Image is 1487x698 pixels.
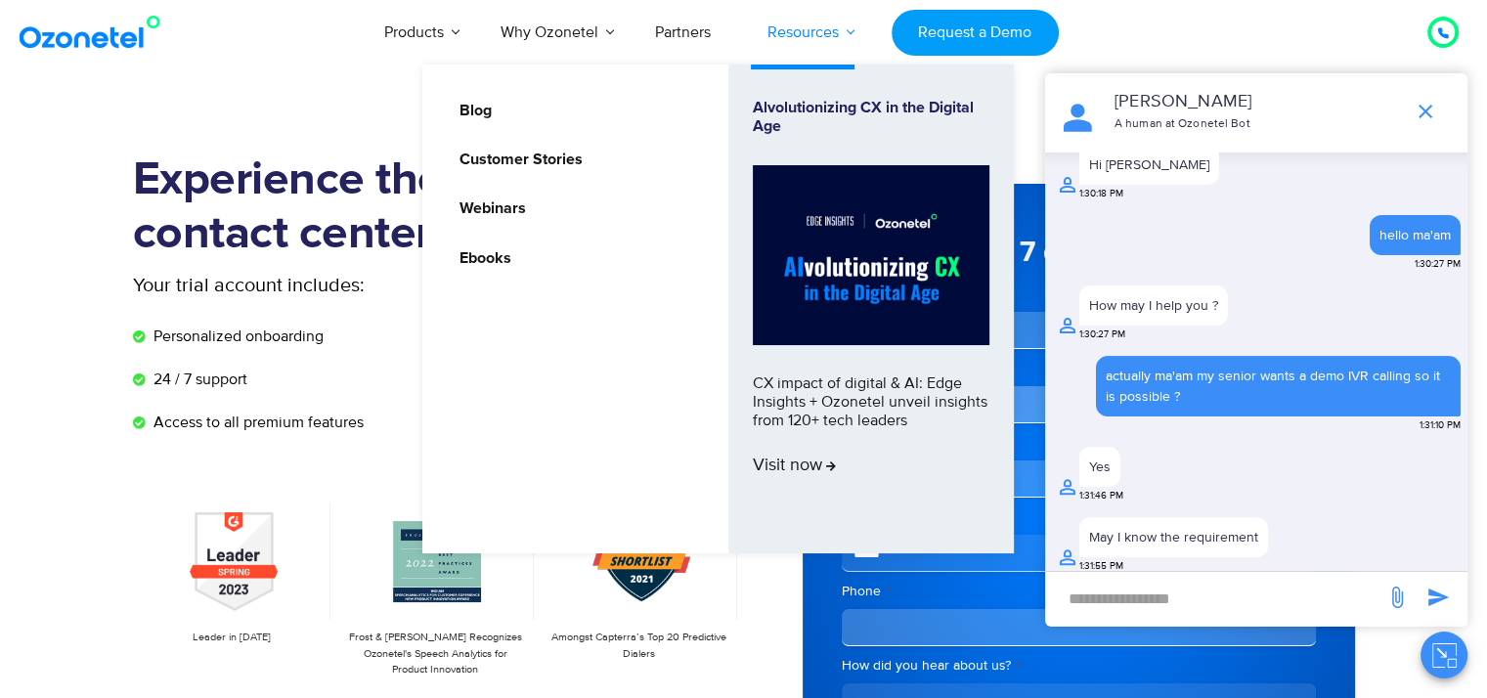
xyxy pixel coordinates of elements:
[447,196,529,221] a: Webinars
[346,630,524,678] p: Frost & [PERSON_NAME] Recognizes Ozonetel's Speech Analytics for Product Innovation
[149,325,324,348] span: Personalized onboarding
[1079,489,1123,503] span: 1:31:46 PM
[1406,92,1445,131] span: end chat or minimize
[1079,559,1123,574] span: 1:31:55 PM
[1378,578,1417,617] span: send message
[143,630,321,646] p: Leader in [DATE]
[753,99,989,519] a: Alvolutionizing CX in the Digital AgeCX impact of digital & AI: Edge Insights + Ozonetel unveil i...
[1379,225,1451,245] div: hello ma'am
[842,656,1316,676] label: How did you hear about us?
[133,271,597,300] p: Your trial account includes:
[1106,366,1451,407] div: actually ma'am my senior wants a demo IVR calling so it is possible ?
[1420,418,1461,433] span: 1:31:10 PM
[447,246,514,271] a: Ebooks
[1115,89,1395,115] p: [PERSON_NAME]
[1089,527,1258,547] div: May I know the requirement
[1079,187,1123,201] span: 1:30:18 PM
[149,368,247,391] span: 24 / 7 support
[1079,327,1125,342] span: 1:30:27 PM
[1089,457,1111,477] div: Yes
[892,10,1059,56] a: Request a Demo
[133,153,744,261] h1: Experience the most flexible contact center solution
[1419,578,1458,617] span: send message
[447,148,586,172] a: Customer Stories
[1421,632,1467,678] button: Close chat
[1115,115,1395,133] p: A human at Ozonetel Bot
[842,582,1316,601] label: Phone
[753,456,836,477] span: Visit now
[1055,582,1376,617] div: new-msg-input
[1415,257,1461,272] span: 1:30:27 PM
[149,411,364,434] span: Access to all premium features
[753,165,989,345] img: Alvolutionizing.jpg
[1089,295,1218,316] div: How may I help you ?
[447,99,495,123] a: Blog
[1089,154,1209,175] div: Hi [PERSON_NAME]
[549,630,727,662] p: Amongst Capterra’s Top 20 Predictive Dialers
